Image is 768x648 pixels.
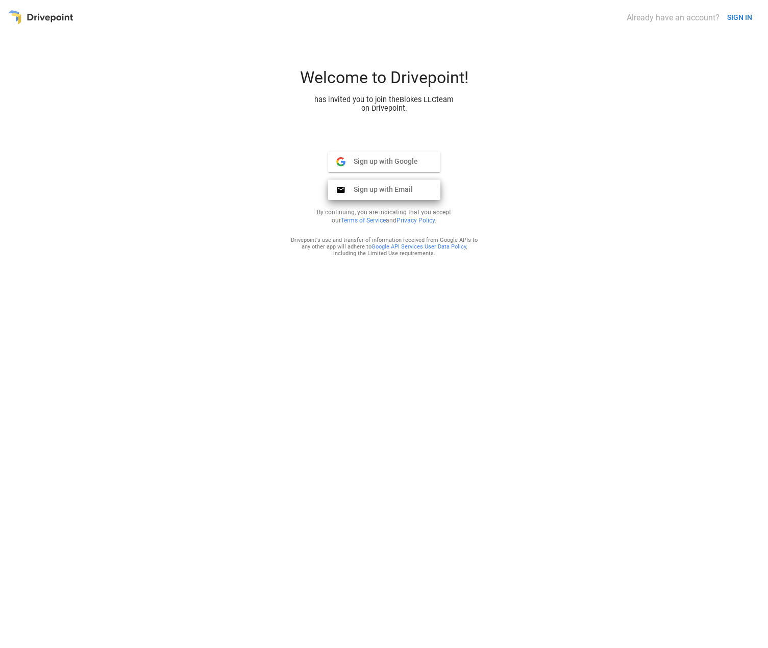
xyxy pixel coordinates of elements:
button: Sign up with Email [328,180,440,200]
button: Sign up with Google [328,152,440,172]
div: Already have an account? [627,13,720,22]
span: Sign up with Email [345,185,413,194]
a: Privacy Policy [397,217,435,224]
div: Welcome to Drivepoint! [262,68,507,95]
span: Sign up with Google [345,157,418,166]
div: Drivepoint's use and transfer of information received from Google APIs to any other app will adhe... [290,237,478,257]
p: By continuing, you are indicating that you accept our and . [305,208,464,225]
a: Terms of Service [341,217,386,224]
button: SIGN IN [723,8,756,27]
a: Google API Services User Data Policy [371,243,466,250]
div: has invited you to join the Blokes LLC team on Drivepoint. [311,95,458,113]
